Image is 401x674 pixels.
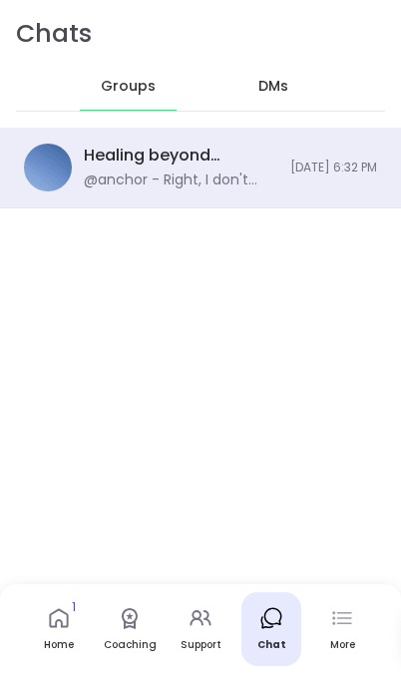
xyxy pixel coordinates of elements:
[72,599,76,616] span: 1
[181,638,221,652] div: Support
[171,592,230,666] a: Support
[24,144,72,191] img: Healing beyond Religion, Oct 05
[44,638,74,652] div: Home
[104,638,157,652] div: Coaching
[29,592,89,666] a: Home1
[290,160,377,176] span: [DATE] 6:32 PM
[84,145,278,167] div: Healing beyond Religion, [DATE]
[101,77,156,97] span: Groups
[330,638,355,652] div: More
[16,16,92,51] h1: Chats
[100,592,160,666] a: Coaching
[258,77,288,97] span: DMs
[84,170,278,190] div: @anchor - Right, I don't ascribe to the author's every point, and I grew up with the narrative of...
